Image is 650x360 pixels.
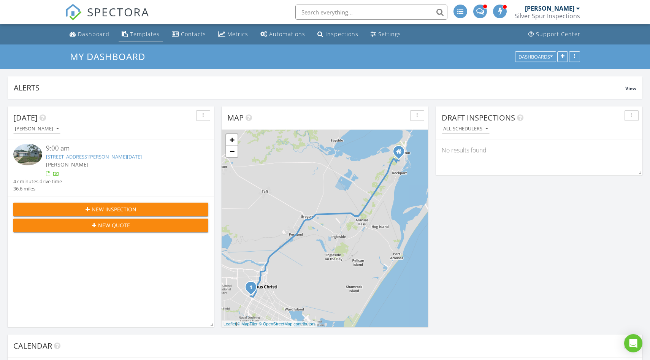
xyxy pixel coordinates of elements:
[525,5,574,12] div: [PERSON_NAME]
[226,146,238,157] a: Zoom out
[87,4,149,20] span: SPECTORA
[119,27,163,41] a: Templates
[368,27,404,41] a: Settings
[227,113,244,123] span: Map
[46,153,142,160] a: [STREET_ADDRESS][PERSON_NAME][DATE]
[13,144,42,165] img: 9354554%2Fcover_photos%2FuAmPmDqvC9RC3GJWHWrH%2Fsmall.jpg
[13,124,60,134] button: [PERSON_NAME]
[251,287,255,292] div: 4922 Moody Dr, Corpus Christi, TX 78416
[13,178,62,185] div: 47 minutes drive time
[65,4,82,21] img: The Best Home Inspection Software - Spectora
[181,30,206,38] div: Contacts
[65,10,149,26] a: SPECTORA
[269,30,305,38] div: Automations
[325,30,358,38] div: Inspections
[13,219,208,232] button: New Quote
[15,126,59,132] div: [PERSON_NAME]
[257,27,308,41] a: Automations (Advanced)
[13,203,208,216] button: New Inspection
[249,285,252,290] i: 1
[92,205,136,213] span: New Inspection
[536,30,580,38] div: Support Center
[98,221,130,229] span: New Quote
[442,124,490,134] button: All schedulers
[624,334,642,352] div: Open Intercom Messenger
[70,50,152,63] a: My Dashboard
[67,27,113,41] a: Dashboard
[625,85,636,92] span: View
[436,140,642,160] div: No results found
[525,27,583,41] a: Support Center
[224,322,236,326] a: Leaflet
[515,51,556,62] button: Dashboards
[314,27,361,41] a: Inspections
[237,322,258,326] a: © MapTiler
[222,321,317,327] div: |
[46,144,192,153] div: 9:00 am
[227,30,248,38] div: Metrics
[518,54,553,59] div: Dashboards
[78,30,109,38] div: Dashboard
[14,82,625,93] div: Alerts
[295,5,447,20] input: Search everything...
[226,134,238,146] a: Zoom in
[13,113,38,123] span: [DATE]
[378,30,401,38] div: Settings
[13,144,208,192] a: 9:00 am [STREET_ADDRESS][PERSON_NAME][DATE] [PERSON_NAME] 47 minutes drive time 36.6 miles
[443,126,488,132] div: All schedulers
[169,27,209,41] a: Contacts
[46,161,89,168] span: [PERSON_NAME]
[215,27,251,41] a: Metrics
[442,113,515,123] span: Draft Inspections
[515,12,580,20] div: Silver Spur Inspections
[13,185,62,192] div: 36.6 miles
[259,322,315,326] a: © OpenStreetMap contributors
[130,30,160,38] div: Templates
[13,341,52,351] span: Calendar
[399,151,403,156] div: 408 Augusta Drive, Rockport TX 78382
